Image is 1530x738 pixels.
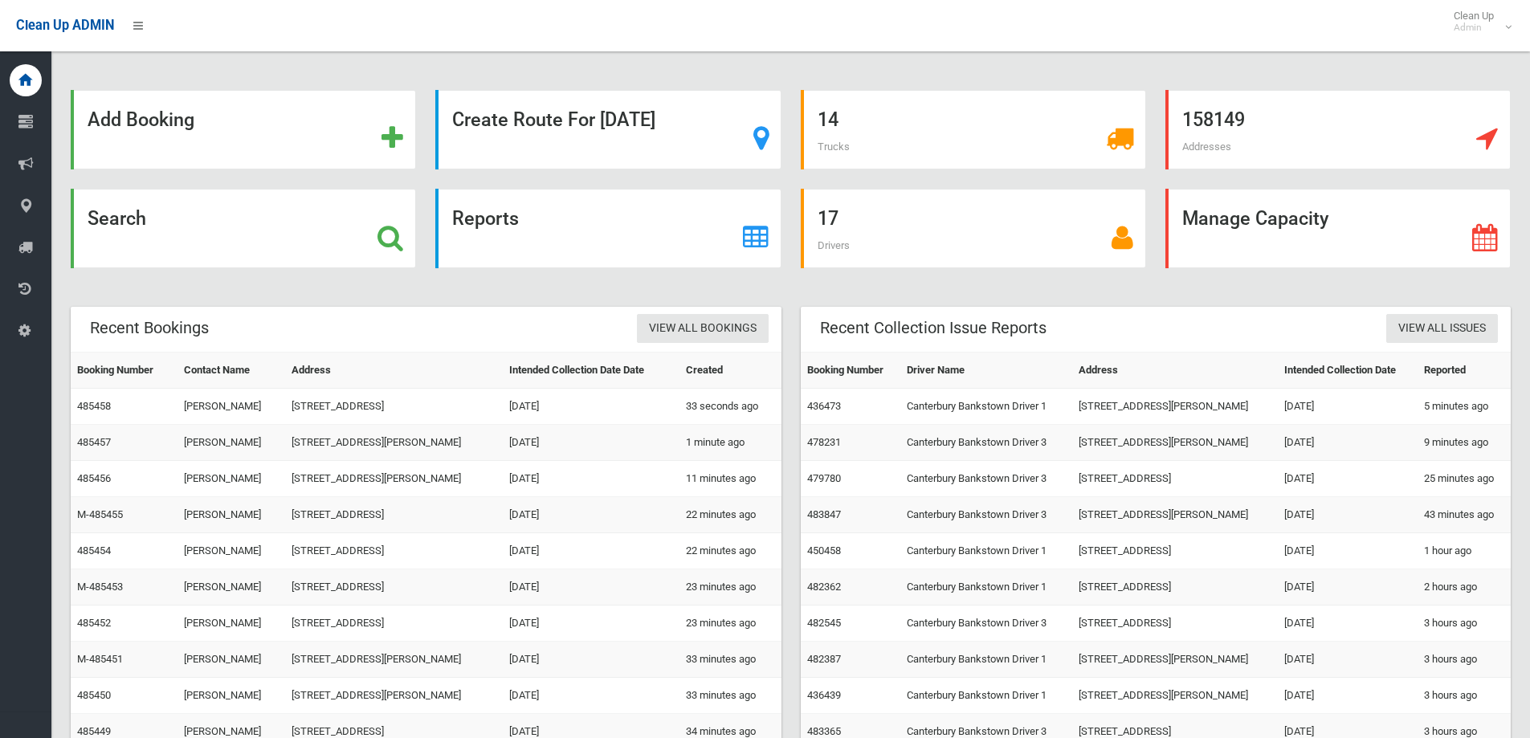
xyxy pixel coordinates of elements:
[503,569,679,605] td: [DATE]
[88,207,146,230] strong: Search
[285,461,503,497] td: [STREET_ADDRESS][PERSON_NAME]
[503,678,679,714] td: [DATE]
[679,353,781,389] th: Created
[503,605,679,642] td: [DATE]
[71,189,416,268] a: Search
[1278,389,1418,425] td: [DATE]
[900,678,1072,714] td: Canterbury Bankstown Driver 1
[285,678,503,714] td: [STREET_ADDRESS][PERSON_NAME]
[900,569,1072,605] td: Canterbury Bankstown Driver 1
[77,617,111,629] a: 485452
[77,400,111,412] a: 485458
[1072,605,1277,642] td: [STREET_ADDRESS]
[503,389,679,425] td: [DATE]
[177,678,285,714] td: [PERSON_NAME]
[1165,90,1511,169] a: 158149 Addresses
[1072,425,1277,461] td: [STREET_ADDRESS][PERSON_NAME]
[177,533,285,569] td: [PERSON_NAME]
[807,400,841,412] a: 436473
[801,189,1146,268] a: 17 Drivers
[77,508,123,520] a: M-485455
[1072,353,1277,389] th: Address
[71,312,228,344] header: Recent Bookings
[1182,207,1328,230] strong: Manage Capacity
[177,425,285,461] td: [PERSON_NAME]
[679,497,781,533] td: 22 minutes ago
[285,425,503,461] td: [STREET_ADDRESS][PERSON_NAME]
[807,689,841,701] a: 436439
[503,425,679,461] td: [DATE]
[1072,461,1277,497] td: [STREET_ADDRESS]
[1278,642,1418,678] td: [DATE]
[1278,425,1418,461] td: [DATE]
[807,725,841,737] a: 483365
[1278,353,1418,389] th: Intended Collection Date
[16,18,114,33] span: Clean Up ADMIN
[77,689,111,701] a: 485450
[801,312,1066,344] header: Recent Collection Issue Reports
[1418,461,1511,497] td: 25 minutes ago
[1418,353,1511,389] th: Reported
[435,90,781,169] a: Create Route For [DATE]
[77,653,123,665] a: M-485451
[679,642,781,678] td: 33 minutes ago
[77,725,111,737] a: 485449
[679,569,781,605] td: 23 minutes ago
[1072,497,1277,533] td: [STREET_ADDRESS][PERSON_NAME]
[1182,141,1231,153] span: Addresses
[452,108,655,131] strong: Create Route For [DATE]
[801,353,901,389] th: Booking Number
[900,425,1072,461] td: Canterbury Bankstown Driver 3
[679,605,781,642] td: 23 minutes ago
[71,90,416,169] a: Add Booking
[900,353,1072,389] th: Driver Name
[1454,22,1494,34] small: Admin
[77,544,111,557] a: 485454
[285,497,503,533] td: [STREET_ADDRESS]
[285,533,503,569] td: [STREET_ADDRESS]
[503,461,679,497] td: [DATE]
[807,653,841,665] a: 482387
[77,472,111,484] a: 485456
[679,461,781,497] td: 11 minutes ago
[177,353,285,389] th: Contact Name
[900,533,1072,569] td: Canterbury Bankstown Driver 1
[1165,189,1511,268] a: Manage Capacity
[177,605,285,642] td: [PERSON_NAME]
[1278,461,1418,497] td: [DATE]
[1278,497,1418,533] td: [DATE]
[77,581,123,593] a: M-485453
[1072,533,1277,569] td: [STREET_ADDRESS]
[807,472,841,484] a: 479780
[503,533,679,569] td: [DATE]
[818,207,838,230] strong: 17
[285,642,503,678] td: [STREET_ADDRESS][PERSON_NAME]
[900,642,1072,678] td: Canterbury Bankstown Driver 1
[1278,533,1418,569] td: [DATE]
[435,189,781,268] a: Reports
[1278,605,1418,642] td: [DATE]
[1072,389,1277,425] td: [STREET_ADDRESS][PERSON_NAME]
[1418,497,1511,533] td: 43 minutes ago
[900,461,1072,497] td: Canterbury Bankstown Driver 3
[807,436,841,448] a: 478231
[177,389,285,425] td: [PERSON_NAME]
[1418,389,1511,425] td: 5 minutes ago
[177,642,285,678] td: [PERSON_NAME]
[452,207,519,230] strong: Reports
[88,108,194,131] strong: Add Booking
[1182,108,1245,131] strong: 158149
[1418,642,1511,678] td: 3 hours ago
[285,569,503,605] td: [STREET_ADDRESS]
[1072,569,1277,605] td: [STREET_ADDRESS]
[807,581,841,593] a: 482362
[679,533,781,569] td: 22 minutes ago
[807,544,841,557] a: 450458
[818,141,850,153] span: Trucks
[177,569,285,605] td: [PERSON_NAME]
[177,461,285,497] td: [PERSON_NAME]
[1386,314,1498,344] a: View All Issues
[679,389,781,425] td: 33 seconds ago
[285,389,503,425] td: [STREET_ADDRESS]
[679,678,781,714] td: 33 minutes ago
